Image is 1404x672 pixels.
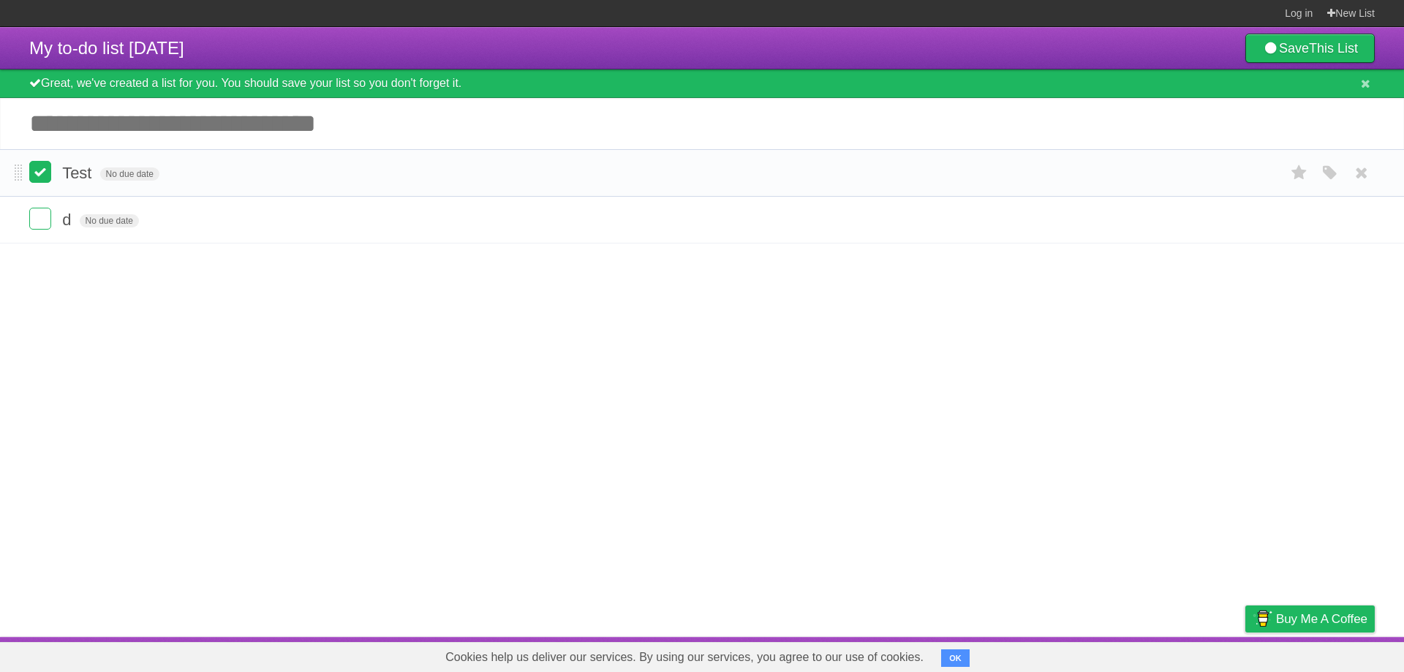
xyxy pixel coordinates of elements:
label: Star task [1286,161,1313,185]
label: Done [29,208,51,230]
a: Buy me a coffee [1245,605,1375,633]
span: No due date [100,167,159,181]
a: Privacy [1226,641,1264,668]
span: No due date [80,214,139,227]
a: SaveThis List [1245,34,1375,63]
a: About [1051,641,1082,668]
a: Developers [1099,641,1158,668]
label: Done [29,161,51,183]
img: Buy me a coffee [1253,606,1272,631]
span: Test [62,164,95,182]
span: Buy me a coffee [1276,606,1367,632]
span: My to-do list [DATE] [29,38,184,58]
b: This List [1309,41,1358,56]
span: d [62,211,75,229]
span: Cookies help us deliver our services. By using our services, you agree to our use of cookies. [431,643,938,672]
button: OK [941,649,970,667]
a: Suggest a feature [1283,641,1375,668]
a: Terms [1177,641,1209,668]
